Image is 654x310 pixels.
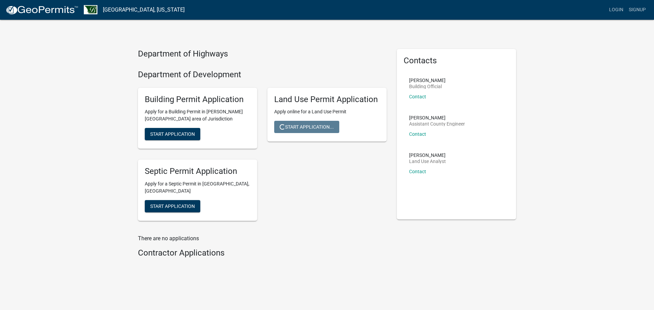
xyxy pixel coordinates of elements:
[138,234,387,243] p: There are no applications
[274,121,339,133] button: Start Application...
[409,169,426,174] a: Contact
[409,78,446,83] p: [PERSON_NAME]
[409,115,465,120] p: [PERSON_NAME]
[404,56,509,66] h5: Contacts
[103,4,185,16] a: [GEOGRAPHIC_DATA], [US_STATE]
[409,159,446,164] p: Land Use Analyst
[626,3,649,16] a: Signup
[145,95,250,104] h5: Building Permit Application
[145,128,200,140] button: Start Application
[145,166,250,176] h5: Septic Permit Application
[150,131,195,137] span: Start Application
[138,49,387,59] h4: Department of Highways
[409,84,446,89] p: Building Official
[409,131,426,137] a: Contact
[409,121,465,126] p: Assistant County Engineer
[274,108,380,115] p: Apply online for a Land Use Permit
[409,153,446,158] p: [PERSON_NAME]
[138,70,387,80] h4: Department of Development
[274,95,380,104] h5: Land Use Permit Application
[84,5,97,14] img: Benton County, Minnesota
[145,108,250,123] p: Apply for a Building Permit in [PERSON_NAME][GEOGRAPHIC_DATA] area of Jurisdiction
[409,94,426,99] a: Contact
[606,3,626,16] a: Login
[145,180,250,195] p: Apply for a Septic Permit in [GEOGRAPHIC_DATA], [GEOGRAPHIC_DATA]
[138,248,387,261] wm-workflow-list-section: Contractor Applications
[138,248,387,258] h4: Contractor Applications
[145,200,200,212] button: Start Application
[280,124,334,130] span: Start Application...
[150,203,195,209] span: Start Application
